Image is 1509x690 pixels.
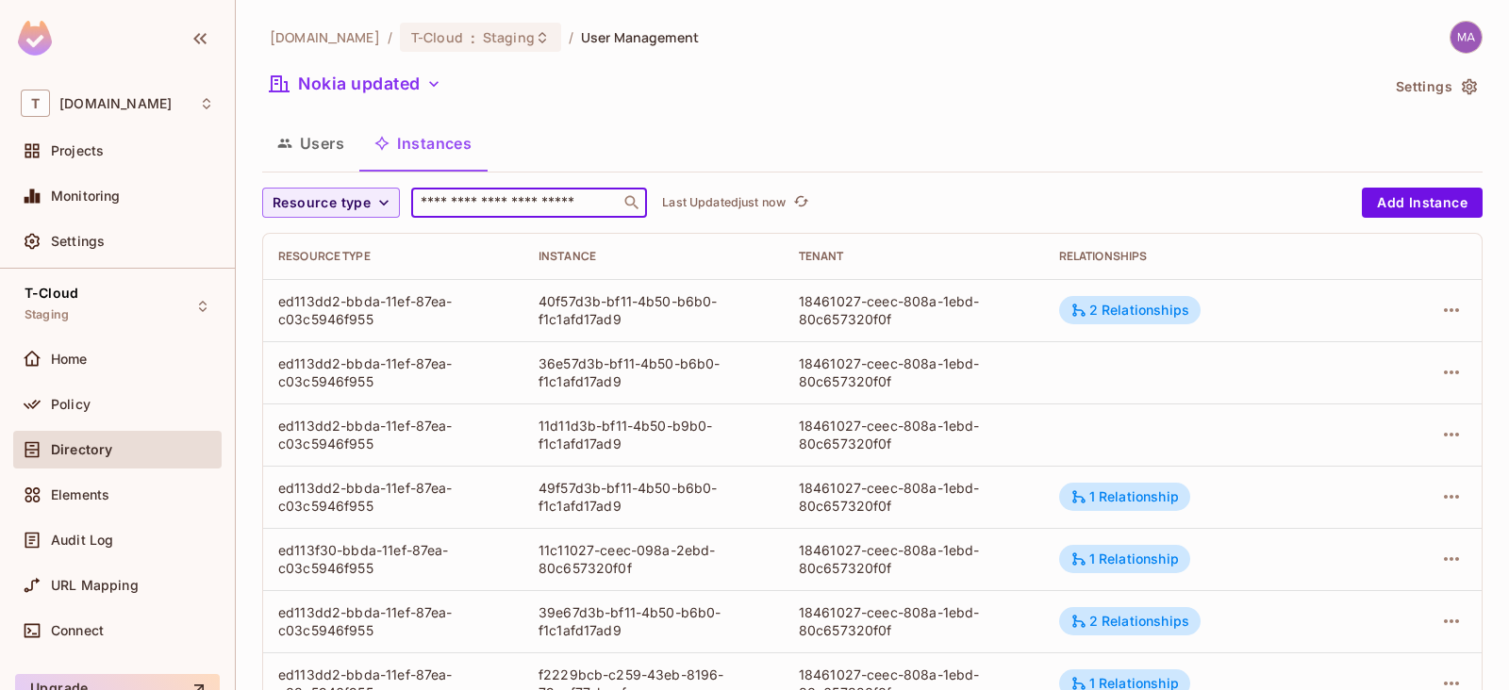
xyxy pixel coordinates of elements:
[1388,72,1483,102] button: Settings
[539,292,769,328] div: 40f57d3b-bf11-4b50-b6b0-f1c1afd17ad9
[799,354,1029,390] div: 18461027-ceec-808a-1ebd-80c657320f0f
[273,191,371,215] span: Resource type
[51,143,104,158] span: Projects
[262,120,359,167] button: Users
[278,479,508,515] div: ed113dd2-bbda-11ef-87ea-c03c5946f955
[25,307,69,322] span: Staging
[1070,613,1189,630] div: 2 Relationships
[1451,22,1482,53] img: maheshbabu.samsani1@t-mobile.com
[278,417,508,452] div: ed113dd2-bbda-11ef-87ea-c03c5946f955
[786,191,812,214] span: Click to refresh data
[25,286,78,301] span: T-Cloud
[539,603,769,639] div: 39e67d3b-bf11-4b50-b6b0-f1c1afd17ad9
[1362,188,1483,218] button: Add Instance
[262,69,449,99] button: Nokia updated
[793,193,809,212] span: refresh
[388,28,392,46] li: /
[1070,302,1189,319] div: 2 Relationships
[262,188,400,218] button: Resource type
[470,30,476,45] span: :
[51,352,88,367] span: Home
[662,195,786,210] p: Last Updated just now
[59,96,172,111] span: Workspace: t-mobile.com
[569,28,573,46] li: /
[1059,249,1356,264] div: Relationships
[789,191,812,214] button: refresh
[799,417,1029,452] div: 18461027-ceec-808a-1ebd-80c657320f0f
[581,28,699,46] span: User Management
[799,479,1029,515] div: 18461027-ceec-808a-1ebd-80c657320f0f
[51,189,121,204] span: Monitoring
[278,541,508,577] div: ed113f30-bbda-11ef-87ea-c03c5946f955
[51,533,113,548] span: Audit Log
[483,28,535,46] span: Staging
[411,28,463,46] span: T-Cloud
[51,397,91,412] span: Policy
[799,249,1029,264] div: Tenant
[270,28,380,46] span: the active workspace
[278,249,508,264] div: Resource type
[799,541,1029,577] div: 18461027-ceec-808a-1ebd-80c657320f0f
[1070,550,1179,567] div: 1 Relationship
[539,354,769,390] div: 36e57d3b-bf11-4b50-b6b0-f1c1afd17ad9
[539,249,769,264] div: Instance
[539,479,769,515] div: 49f57d3b-bf11-4b50-b6b0-f1c1afd17ad9
[1070,488,1179,505] div: 1 Relationship
[278,603,508,639] div: ed113dd2-bbda-11ef-87ea-c03c5946f955
[799,292,1029,328] div: 18461027-ceec-808a-1ebd-80c657320f0f
[278,292,508,328] div: ed113dd2-bbda-11ef-87ea-c03c5946f955
[18,21,52,56] img: SReyMgAAAABJRU5ErkJggg==
[51,442,112,457] span: Directory
[51,578,139,593] span: URL Mapping
[539,541,769,577] div: 11c11027-ceec-098a-2ebd-80c657320f0f
[359,120,487,167] button: Instances
[539,417,769,452] div: 11d11d3b-bf11-4b50-b9b0-f1c1afd17ad9
[51,234,105,249] span: Settings
[278,354,508,390] div: ed113dd2-bbda-11ef-87ea-c03c5946f955
[21,90,50,117] span: T
[51,487,109,502] span: Elements
[51,623,104,638] span: Connect
[799,603,1029,639] div: 18461027-ceec-808a-1ebd-80c657320f0f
